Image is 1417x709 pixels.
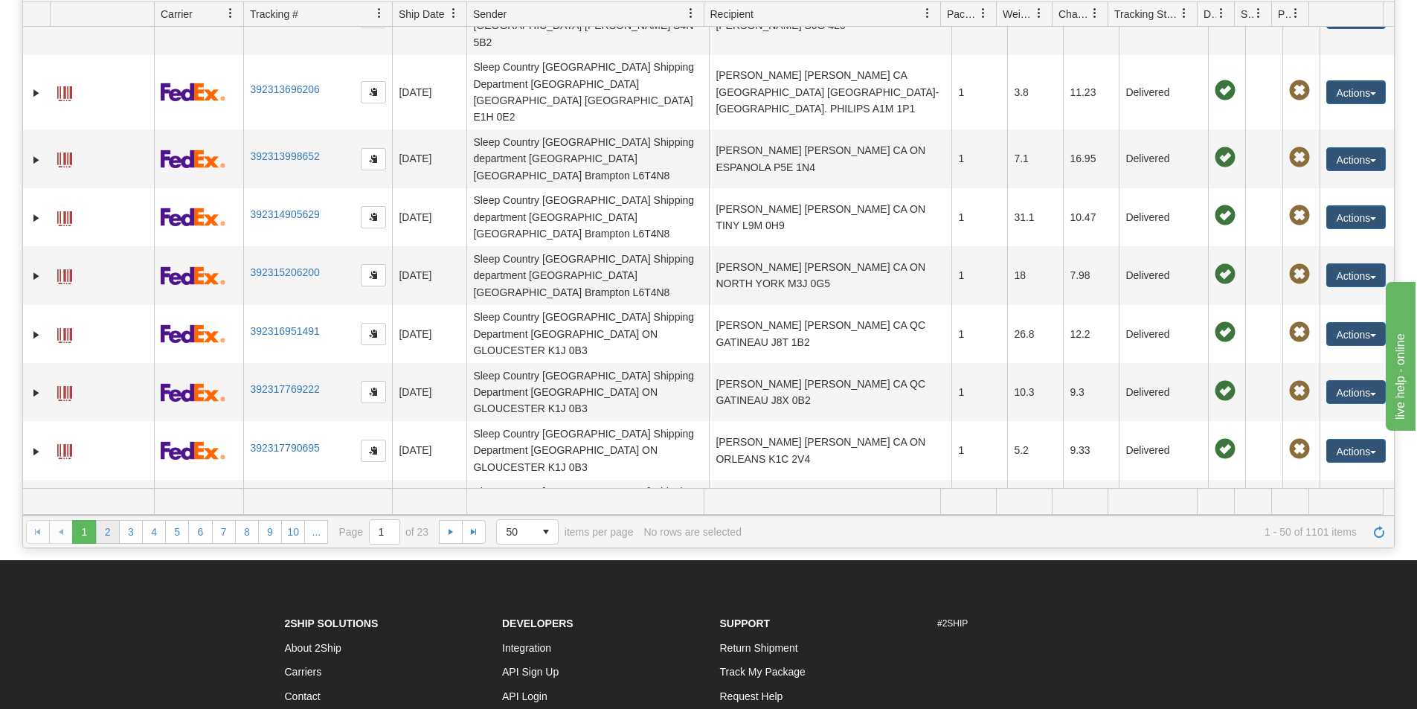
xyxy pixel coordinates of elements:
a: Expand [29,211,44,225]
a: Request Help [720,690,783,702]
a: 8 [235,520,259,544]
td: 1 [951,246,1007,304]
td: Sleep Country [GEOGRAPHIC_DATA] Shipping Department [GEOGRAPHIC_DATA] ON GLOUCESTER K1J 0B3 [466,480,709,538]
button: Actions [1326,322,1386,346]
a: 2 [96,520,120,544]
a: 392313998652 [250,150,319,162]
td: 1 [951,421,1007,479]
a: Tracking # filter column settings [367,1,392,26]
a: API Sign Up [502,666,559,678]
a: 392317790695 [250,442,319,454]
td: Delivered [1119,246,1208,304]
span: Pickup Not Assigned [1289,147,1310,168]
img: 2 - FedEx Express® [161,266,225,285]
span: Pickup Not Assigned [1289,80,1310,101]
span: Pickup Not Assigned [1289,381,1310,402]
td: [DATE] [392,480,466,538]
a: About 2Ship [285,642,341,654]
a: ... [304,520,328,544]
a: Weight filter column settings [1026,1,1052,26]
td: [PERSON_NAME] [PERSON_NAME] CA ON TINY L9M 0H9 [709,188,951,246]
a: 392315206200 [250,266,319,278]
a: Expand [29,327,44,342]
td: [PERSON_NAME] [PERSON_NAME] CA QC GATINEAU J8X 0B2 [709,363,951,421]
span: Pickup Not Assigned [1289,264,1310,285]
td: Delivered [1119,55,1208,130]
span: Pickup Not Assigned [1289,439,1310,460]
span: Ship Date [399,7,444,22]
span: Page of 23 [338,519,428,545]
a: 5 [165,520,189,544]
span: Charge [1058,7,1090,22]
a: Label [57,379,72,403]
a: Expand [29,86,44,100]
a: Label [57,80,72,103]
td: Delivered [1119,480,1208,538]
button: Copy to clipboard [361,81,386,103]
span: Packages [947,7,978,22]
td: 12.49 [1063,480,1119,538]
img: 2 - FedEx Express® [161,324,225,343]
td: [PERSON_NAME] [PERSON_NAME] CA ON ESPANOLA P5E 1N4 [709,129,951,187]
td: Sleep Country [GEOGRAPHIC_DATA] Shipping Department [GEOGRAPHIC_DATA] ON GLOUCESTER K1J 0B3 [466,421,709,479]
td: 18 [1007,246,1063,304]
td: [DATE] [392,246,466,304]
td: 26.8 [1007,305,1063,363]
strong: 2Ship Solutions [285,617,379,629]
a: Charge filter column settings [1082,1,1108,26]
h6: #2SHIP [937,619,1133,629]
span: On time [1215,439,1236,460]
a: Recipient filter column settings [915,1,940,26]
a: Pickup Status filter column settings [1283,1,1308,26]
td: 11.23 [1063,55,1119,130]
img: 2 - FedEx Express® [161,150,225,168]
td: Sleep Country [GEOGRAPHIC_DATA] Shipping Department [GEOGRAPHIC_DATA] ON GLOUCESTER K1J 0B3 [466,305,709,363]
strong: Support [720,617,771,629]
img: 2 - FedEx Express® [161,83,225,101]
td: Delivered [1119,363,1208,421]
a: Expand [29,153,44,167]
a: 392314905629 [250,208,319,220]
td: 16.9 [1007,480,1063,538]
span: Sender [473,7,507,22]
a: 392313696206 [250,83,319,95]
span: Tracking # [250,7,298,22]
span: On time [1215,264,1236,285]
a: Go to the last page [462,520,486,544]
td: 1 [951,363,1007,421]
td: [DATE] [392,363,466,421]
td: Delivered [1119,188,1208,246]
button: Actions [1326,263,1386,287]
td: 1 [951,55,1007,130]
td: Delivered [1119,129,1208,187]
a: 4 [142,520,166,544]
strong: Developers [502,617,573,629]
td: 1 [951,188,1007,246]
a: Ship Date filter column settings [441,1,466,26]
iframe: chat widget [1383,278,1416,430]
a: Integration [502,642,551,654]
td: 7.1 [1007,129,1063,187]
span: On time [1215,147,1236,168]
td: [PERSON_NAME] [PERSON_NAME] CA ON JOYCEVILLE K0H 1Y0 [709,480,951,538]
span: Page 1 [72,520,96,544]
div: No rows are selected [643,526,742,538]
button: Copy to clipboard [361,148,386,170]
button: Actions [1326,380,1386,404]
span: Recipient [710,7,754,22]
td: Sleep Country [GEOGRAPHIC_DATA] Shipping department [GEOGRAPHIC_DATA] [GEOGRAPHIC_DATA] Brampton ... [466,246,709,304]
td: [DATE] [392,55,466,130]
span: On time [1215,381,1236,402]
td: 12.2 [1063,305,1119,363]
a: 392316951491 [250,325,319,337]
td: 3.8 [1007,55,1063,130]
td: [DATE] [392,421,466,479]
span: 1 - 50 of 1101 items [752,526,1357,538]
td: 31.1 [1007,188,1063,246]
td: Delivered [1119,421,1208,479]
a: Tracking Status filter column settings [1172,1,1197,26]
td: 1 [951,480,1007,538]
a: Label [57,321,72,345]
input: Page 1 [370,520,399,544]
a: 3 [119,520,143,544]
